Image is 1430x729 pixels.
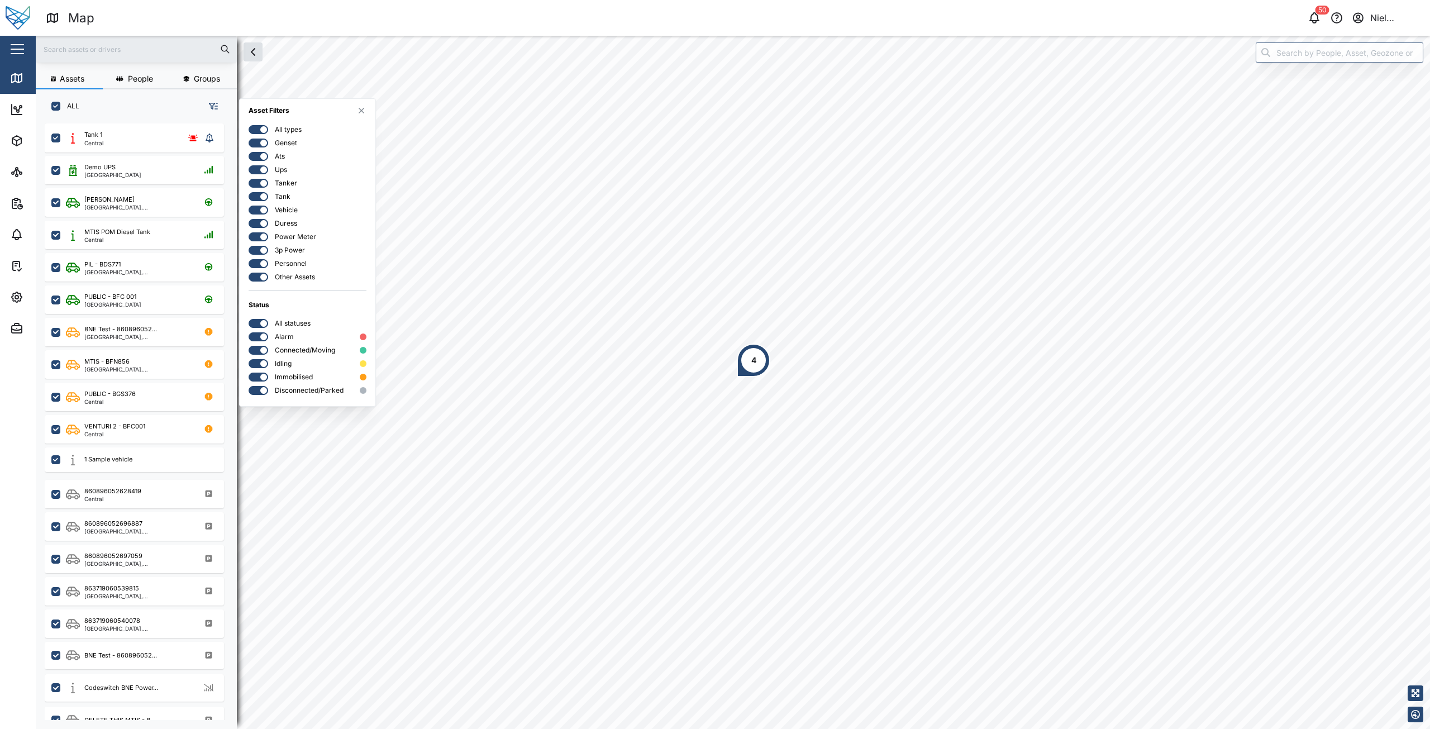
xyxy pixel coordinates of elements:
input: Search by People, Asset, Geozone or Place [1256,42,1423,63]
div: 863719060539815 [84,584,139,593]
div: BNE Test - 860896052... [84,651,157,660]
label: Duress [268,219,297,228]
label: Tanker [268,179,297,188]
div: [GEOGRAPHIC_DATA], [GEOGRAPHIC_DATA] [84,204,191,210]
canvas: Map [36,36,1430,729]
div: Sites [29,166,56,178]
div: 860896052696887 [84,519,142,528]
input: Search assets or drivers [42,41,230,58]
div: [GEOGRAPHIC_DATA], [GEOGRAPHIC_DATA] [84,366,191,372]
div: [GEOGRAPHIC_DATA], [GEOGRAPHIC_DATA] [84,269,191,275]
div: [GEOGRAPHIC_DATA], [GEOGRAPHIC_DATA] [84,626,191,631]
label: Disconnected/Parked [268,386,344,395]
div: PIL - BDS771 [84,260,121,269]
div: [GEOGRAPHIC_DATA], [GEOGRAPHIC_DATA] [84,528,191,534]
div: [GEOGRAPHIC_DATA] [84,172,141,178]
div: PUBLIC - BFC 001 [84,292,136,302]
div: Map [29,72,54,84]
div: Tank 1 [84,130,102,140]
span: Assets [60,75,84,83]
label: Power Meter [268,232,316,241]
label: Tank [268,192,290,201]
label: All types [268,125,302,134]
label: Idling [268,359,292,368]
div: Map marker [737,344,770,377]
button: Niel Principe [1351,10,1421,26]
div: 50 [1315,6,1329,15]
div: MTIS - BFN856 [84,357,130,366]
div: Reports [29,197,67,209]
label: Vehicle [268,206,298,215]
div: [PERSON_NAME] [84,195,135,204]
label: All statuses [268,319,311,328]
div: Settings [29,291,69,303]
div: Dashboard [29,103,79,116]
label: Immobilised [268,373,313,382]
div: Codeswitch BNE Power... [84,683,158,693]
label: Ats [268,152,285,161]
div: Asset Filters [249,106,289,116]
div: Tasks [29,260,60,272]
div: grid [45,120,236,720]
div: [GEOGRAPHIC_DATA] [84,302,141,307]
label: Other Assets [268,273,315,282]
div: PUBLIC - BGS376 [84,389,136,399]
div: 4 [751,354,756,366]
label: Connected/Moving [268,346,335,355]
div: Niel Principe [1370,11,1421,25]
div: 1 Sample vehicle [84,455,132,464]
label: Genset [268,139,297,147]
div: DELETE THIS MTIS - B... [84,716,155,725]
div: Central [84,237,150,242]
div: Central [84,140,103,146]
div: VENTURI 2 - BFC001 [84,422,145,431]
div: [GEOGRAPHIC_DATA], [GEOGRAPHIC_DATA] [84,593,191,599]
div: Alarms [29,228,64,241]
span: People [128,75,153,83]
span: Groups [194,75,220,83]
label: 3p Power [268,246,305,255]
div: Demo UPS [84,163,116,172]
div: Assets [29,135,64,147]
div: Map [68,8,94,28]
div: MTIS POM Diesel Tank [84,227,150,237]
div: BNE Test - 860896052... [84,325,157,334]
div: [GEOGRAPHIC_DATA], [GEOGRAPHIC_DATA] [84,561,191,566]
div: 863719060540078 [84,616,140,626]
img: Main Logo [6,6,30,30]
div: 860896052697059 [84,551,142,561]
div: Central [84,399,136,404]
div: Admin [29,322,62,335]
div: 860896052628419 [84,487,141,496]
label: Ups [268,165,287,174]
div: [GEOGRAPHIC_DATA], [GEOGRAPHIC_DATA] [84,334,191,340]
label: ALL [60,102,79,111]
div: Status [249,300,366,311]
label: Alarm [268,332,294,341]
label: Personnel [268,259,307,268]
div: Central [84,431,145,437]
div: Central [84,496,141,502]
